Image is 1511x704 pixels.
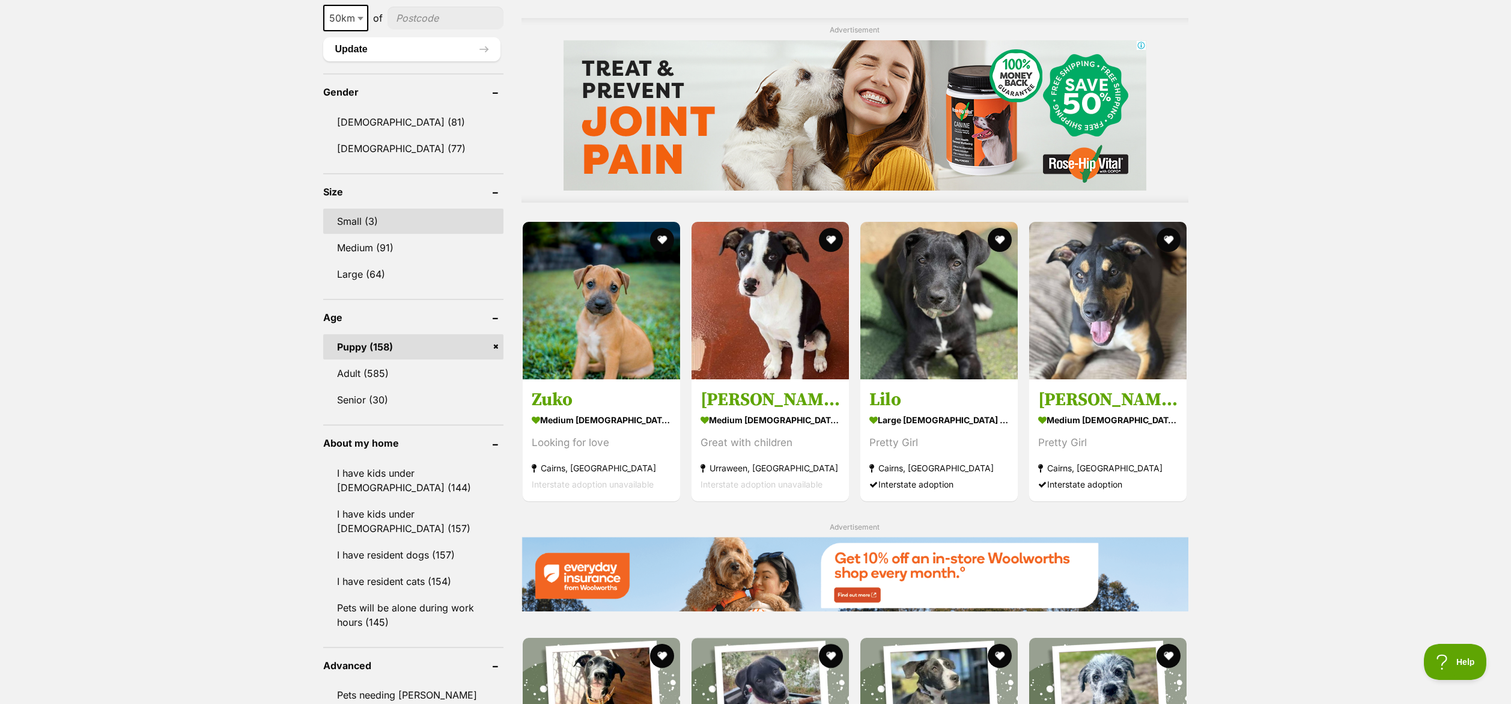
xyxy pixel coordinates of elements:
h3: [PERSON_NAME] [701,388,840,411]
a: Zuko medium [DEMOGRAPHIC_DATA] Dog Looking for love Cairns, [GEOGRAPHIC_DATA] Interstate adoption... [523,379,680,501]
a: Puppy (158) [323,334,503,360]
iframe: Help Scout Beacon - Open [1424,644,1487,680]
div: Great with children [701,434,840,450]
img: Everyday Insurance promotional banner [521,537,1188,611]
button: favourite [1157,228,1181,252]
img: Nyree - Catahoula Leopard Dog [1029,222,1187,379]
button: favourite [1157,644,1181,668]
a: Large (64) [323,262,503,287]
span: Advertisement [830,522,880,531]
button: Update [323,37,500,61]
div: Interstate adoption [1038,476,1178,492]
input: postcode [388,7,503,29]
div: Pretty Girl [1038,434,1178,450]
a: I have resident dogs (157) [323,542,503,568]
a: I have resident cats (154) [323,569,503,594]
button: favourite [650,644,674,668]
header: Gender [323,87,503,97]
button: favourite [650,228,674,252]
a: I have kids under [DEMOGRAPHIC_DATA] (144) [323,461,503,500]
a: I have kids under [DEMOGRAPHIC_DATA] (157) [323,501,503,541]
strong: large [DEMOGRAPHIC_DATA] Dog [869,411,1009,428]
span: Interstate adoption unavailable [701,479,822,489]
button: favourite [988,644,1012,668]
a: Adult (585) [323,361,503,386]
a: [DEMOGRAPHIC_DATA] (81) [323,109,503,135]
span: 50km [324,10,367,26]
a: [PERSON_NAME] medium [DEMOGRAPHIC_DATA] Dog Great with children Urraween, [GEOGRAPHIC_DATA] Inter... [692,379,849,501]
strong: medium [DEMOGRAPHIC_DATA] Dog [532,411,671,428]
img: Odie - Australian Kelpie Dog [692,222,849,379]
header: Advanced [323,660,503,671]
span: of [373,11,383,25]
h3: [PERSON_NAME] [1038,388,1178,411]
a: Everyday Insurance promotional banner [521,537,1188,613]
button: favourite [988,228,1012,252]
div: Looking for love [532,434,671,450]
strong: medium [DEMOGRAPHIC_DATA] Dog [1038,411,1178,428]
header: About my home [323,438,503,448]
a: Pets will be alone during work hours (145) [323,595,503,635]
span: Interstate adoption unavailable [532,479,654,489]
img: Zuko - Mixed breed Dog [523,222,680,379]
h3: Lilo [869,388,1009,411]
a: [PERSON_NAME] medium [DEMOGRAPHIC_DATA] Dog Pretty Girl Cairns, [GEOGRAPHIC_DATA] Interstate adop... [1029,379,1187,501]
a: Small (3) [323,209,503,234]
iframe: Advertisement [564,40,1146,191]
button: favourite [819,228,843,252]
a: Medium (91) [323,235,503,260]
a: Lilo large [DEMOGRAPHIC_DATA] Dog Pretty Girl Cairns, [GEOGRAPHIC_DATA] Interstate adoption [860,379,1018,501]
strong: Cairns, [GEOGRAPHIC_DATA] [869,459,1009,476]
img: Lilo - Irish Wolfhound Dog [860,222,1018,379]
strong: medium [DEMOGRAPHIC_DATA] Dog [701,411,840,428]
div: Interstate adoption [869,476,1009,492]
strong: Cairns, [GEOGRAPHIC_DATA] [1038,459,1178,476]
strong: Cairns, [GEOGRAPHIC_DATA] [532,459,671,476]
h3: Zuko [532,388,671,411]
button: favourite [819,644,843,668]
span: 50km [323,5,368,31]
a: [DEMOGRAPHIC_DATA] (77) [323,136,503,161]
a: Senior (30) [323,387,503,412]
header: Size [323,186,503,197]
div: Pretty Girl [869,434,1009,450]
strong: Urraween, [GEOGRAPHIC_DATA] [701,459,840,476]
div: Advertisement [521,18,1188,203]
header: Age [323,312,503,323]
